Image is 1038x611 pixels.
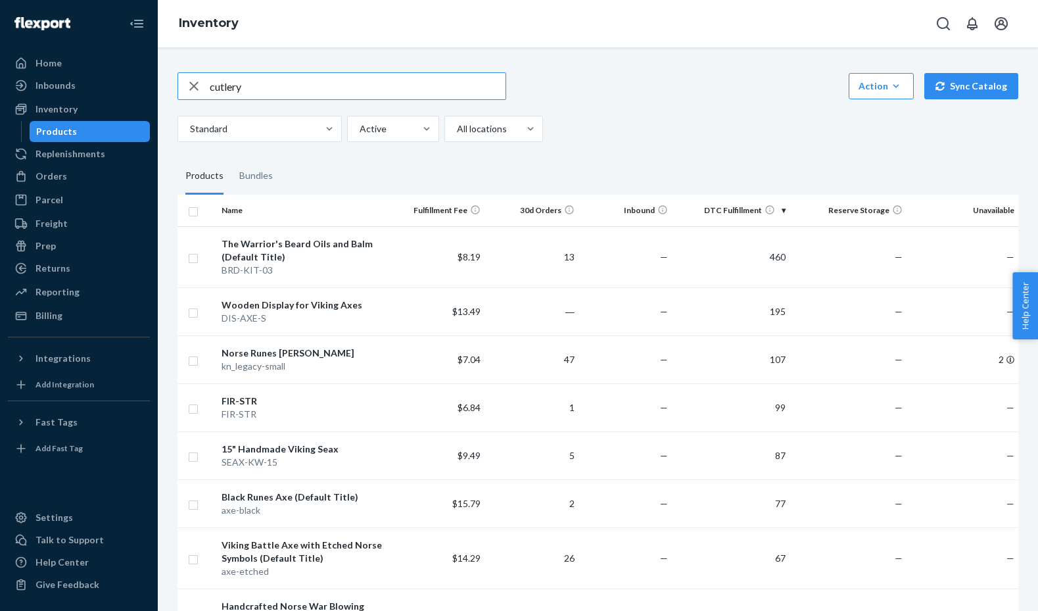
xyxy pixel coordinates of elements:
[458,450,481,461] span: $9.49
[458,251,481,262] span: $8.19
[222,360,387,373] div: kn_legacy-small
[35,285,80,299] div: Reporting
[222,237,387,264] div: The Warrior's Beard Oils and Balm (Default Title)
[358,122,360,135] input: Active
[8,305,150,326] a: Billing
[8,53,150,74] a: Home
[486,287,580,335] td: ―
[1006,450,1014,461] span: —
[673,226,790,287] td: 460
[930,11,956,37] button: Open Search Box
[8,213,150,234] a: Freight
[486,479,580,527] td: 2
[895,498,903,509] span: —
[222,565,387,578] div: axe-etched
[392,195,486,226] th: Fulfillment Fee
[222,491,387,504] div: Black Runes Axe (Default Title)
[791,195,908,226] th: Reserve Storage
[8,75,150,96] a: Inbounds
[8,552,150,573] a: Help Center
[924,73,1018,99] button: Sync Catalog
[1006,402,1014,413] span: —
[660,354,668,365] span: —
[14,17,70,30] img: Flexport logo
[222,539,387,565] div: Viking Battle Axe with Etched Norse Symbols (Default Title)
[895,251,903,262] span: —
[456,122,457,135] input: All locations
[895,552,903,564] span: —
[35,262,70,275] div: Returns
[36,125,77,138] div: Products
[895,402,903,413] span: —
[35,103,78,116] div: Inventory
[8,574,150,595] button: Give Feedback
[239,158,273,195] div: Bundles
[580,195,674,226] th: Inbound
[660,251,668,262] span: —
[222,264,387,277] div: BRD-KIT-03
[859,80,904,93] div: Action
[673,527,790,589] td: 67
[8,281,150,303] a: Reporting
[8,412,150,433] button: Fast Tags
[8,189,150,210] a: Parcel
[35,309,62,322] div: Billing
[35,57,62,70] div: Home
[8,258,150,279] a: Returns
[486,383,580,431] td: 1
[35,170,67,183] div: Orders
[673,383,790,431] td: 99
[452,552,481,564] span: $14.29
[222,443,387,456] div: 15" Handmade Viking Seax
[222,312,387,325] div: DIS-AXE-S
[673,195,790,226] th: DTC Fulfillment
[673,287,790,335] td: 195
[210,73,506,99] input: Search inventory by name or sku
[8,166,150,187] a: Orders
[660,450,668,461] span: —
[959,11,985,37] button: Open notifications
[486,335,580,383] td: 47
[8,99,150,120] a: Inventory
[1012,272,1038,339] button: Help Center
[895,306,903,317] span: —
[1006,306,1014,317] span: —
[35,217,68,230] div: Freight
[895,450,903,461] span: —
[908,195,1025,226] th: Unavailable
[35,443,83,454] div: Add Fast Tag
[660,552,668,564] span: —
[8,529,150,550] a: Talk to Support
[185,158,224,195] div: Products
[216,195,392,226] th: Name
[8,438,150,459] a: Add Fast Tag
[458,354,481,365] span: $7.04
[35,352,91,365] div: Integrations
[660,498,668,509] span: —
[35,79,76,92] div: Inbounds
[895,354,903,365] span: —
[30,121,151,142] a: Products
[35,147,105,160] div: Replenishments
[8,143,150,164] a: Replenishments
[179,16,239,30] a: Inventory
[35,379,94,390] div: Add Integration
[35,578,99,591] div: Give Feedback
[1006,498,1014,509] span: —
[35,416,78,429] div: Fast Tags
[486,431,580,479] td: 5
[988,11,1014,37] button: Open account menu
[35,556,89,569] div: Help Center
[8,374,150,395] a: Add Integration
[222,456,387,469] div: SEAX-KW-15
[660,306,668,317] span: —
[486,527,580,589] td: 26
[452,498,481,509] span: $15.79
[222,347,387,360] div: Norse Runes [PERSON_NAME]
[486,195,580,226] th: 30d Orders
[189,122,190,135] input: Standard
[222,299,387,312] div: Wooden Display for Viking Axes
[660,402,668,413] span: —
[673,335,790,383] td: 107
